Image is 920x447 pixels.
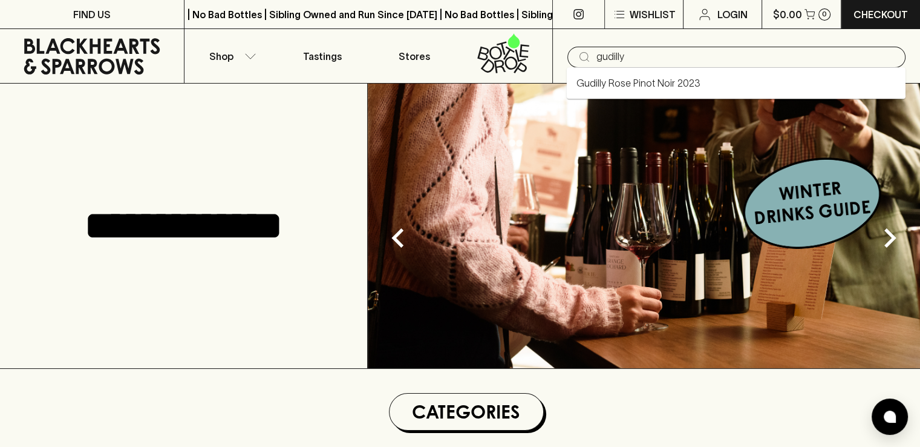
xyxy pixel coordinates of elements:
[853,7,908,22] p: Checkout
[184,29,276,83] button: Shop
[717,7,747,22] p: Login
[303,49,342,64] p: Tastings
[368,29,460,83] a: Stores
[884,411,896,423] img: bubble-icon
[629,7,675,22] p: Wishlist
[399,49,430,64] p: Stores
[374,214,422,262] button: Previous
[73,7,111,22] p: FIND US
[368,84,920,368] img: optimise
[276,29,368,83] a: Tastings
[394,399,538,425] h1: Categories
[596,47,896,67] input: Try "Pinot noir"
[866,214,914,262] button: Next
[576,76,700,90] a: Gudilly Rose Pinot Noir 2023
[209,49,233,64] p: Shop
[822,11,827,18] p: 0
[773,7,802,22] p: $0.00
